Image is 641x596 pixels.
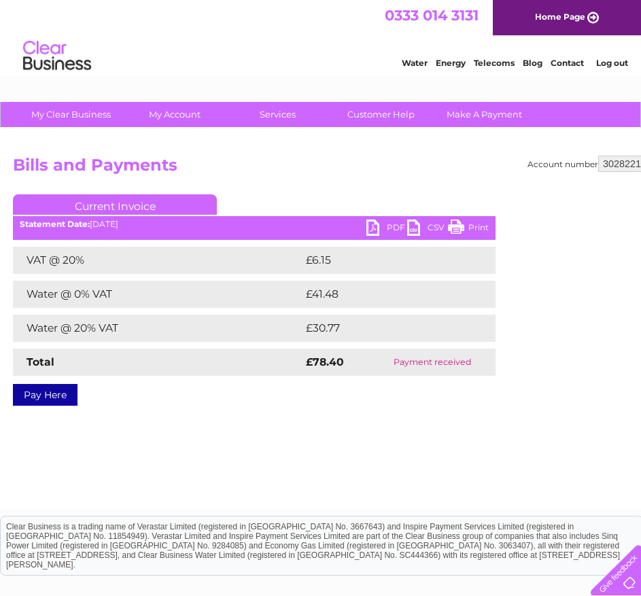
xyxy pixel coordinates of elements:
td: £6.15 [302,247,462,274]
strong: £78.40 [306,355,344,368]
td: £41.48 [302,281,467,308]
a: Pay Here [13,384,77,406]
a: 0333 014 3131 [385,7,479,24]
a: My Account [118,102,230,127]
a: Blog [523,58,542,68]
td: Water @ 0% VAT [13,281,302,308]
a: PDF [366,220,407,239]
div: [DATE] [13,220,496,229]
a: Telecoms [474,58,515,68]
strong: Total [27,355,54,368]
td: £30.77 [302,315,468,342]
a: Services [222,102,334,127]
a: Log out [596,58,628,68]
a: Customer Help [325,102,437,127]
a: Current Invoice [13,194,217,215]
a: Contact [551,58,584,68]
td: VAT @ 20% [13,247,302,274]
a: My Clear Business [15,102,127,127]
a: CSV [407,220,448,239]
a: Water [402,58,428,68]
td: Water @ 20% VAT [13,315,302,342]
a: Print [448,220,489,239]
img: logo.png [22,35,92,77]
a: Make A Payment [428,102,540,127]
td: Payment received [370,349,496,376]
b: Statement Date: [20,219,90,229]
a: Energy [436,58,466,68]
